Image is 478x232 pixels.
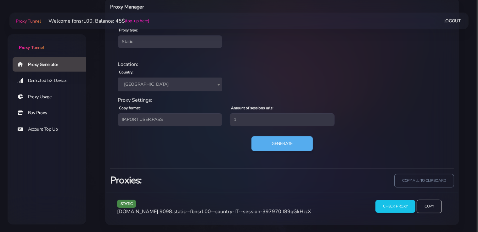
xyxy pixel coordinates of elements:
a: (top-up here) [125,18,149,24]
label: Country: [119,69,133,75]
a: Dedicated 5G Devices [13,73,91,88]
input: Check Proxy [375,200,415,213]
a: Proxy Tunnel [14,16,41,26]
h3: Proxies: [110,174,278,187]
span: [DOMAIN_NAME]:9098:static--fbnsrl.00--country-IT--session-397970:f89qGkHzcX [117,208,311,215]
span: Proxy Tunnel [19,45,44,51]
span: Proxy Tunnel [16,18,41,24]
a: Proxy Usage [13,90,91,104]
div: Location: [114,61,450,68]
label: Amount of sessions urls: [231,105,273,111]
a: Logout [443,15,461,27]
span: Italy [118,78,222,91]
button: Generate [251,136,313,151]
span: Italy [121,80,218,89]
a: Proxy Generator [13,57,91,72]
h6: Proxy Manager [110,3,308,11]
a: Account Top Up [13,122,91,137]
span: static [117,200,136,208]
li: Welcome fbnsrl.00. Balance: 45$ [41,17,149,25]
label: Proxy type: [119,27,138,33]
div: Proxy Settings: [114,96,450,104]
a: Buy Proxy [13,106,91,120]
iframe: Webchat Widget [385,129,470,224]
label: Copy format: [119,105,141,111]
a: Proxy Tunnel [8,34,86,51]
